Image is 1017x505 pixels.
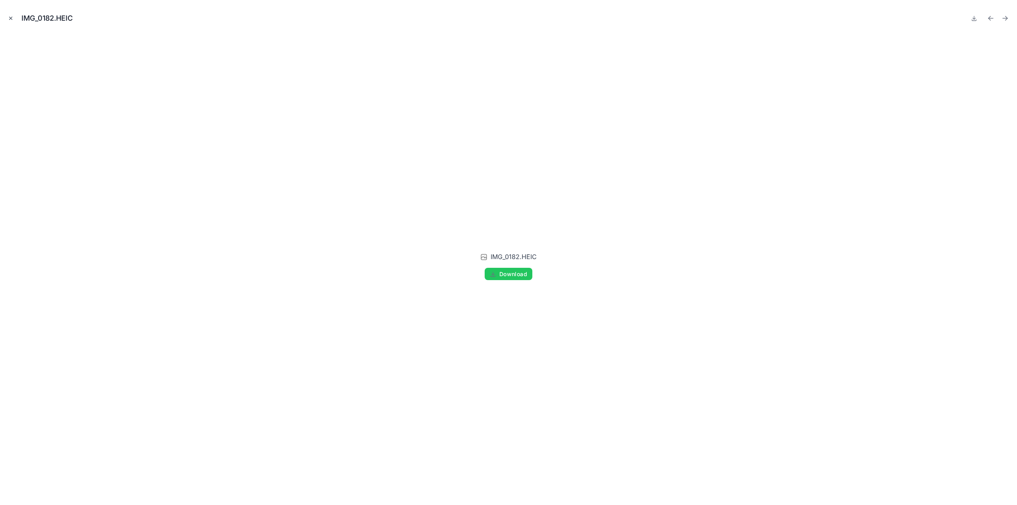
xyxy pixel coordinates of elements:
button: Next file [1000,13,1011,24]
span: Download [499,271,527,278]
button: Close modal [6,14,15,23]
div: IMG_0182.HEIC [21,13,79,24]
span: IMG_0182.HEIC [491,253,537,261]
button: Download [485,268,532,281]
button: Previous file [985,13,996,24]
